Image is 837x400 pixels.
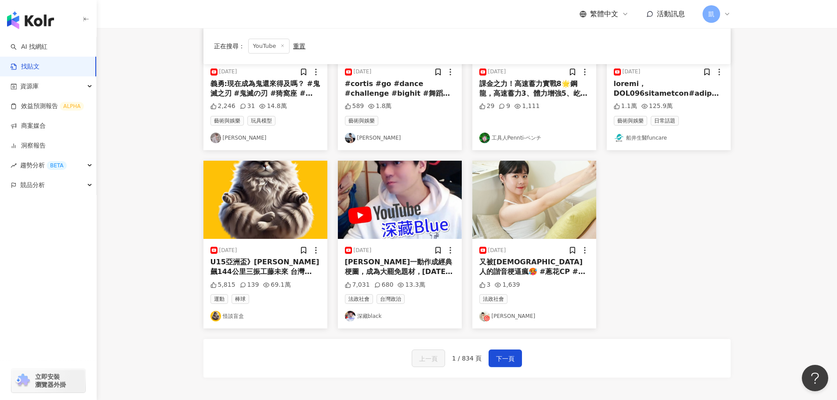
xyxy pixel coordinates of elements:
div: 589 [345,102,364,111]
div: U15亞洲盃》[PERSON_NAME]飆144公里三振工藤未來 台灣10：7扳倒日本 冠軍戰台日再交鋒 #棒球 #u15U15亞洲青少棒錦標賽超級循環賽台日大戰打得驚心動魄，前3局台灣隊取得5... [210,257,320,277]
img: post-image [472,161,596,239]
img: KOL Avatar [210,311,221,321]
div: 31 [240,102,255,111]
div: [DATE] [354,247,372,254]
div: loremi，DOL096sitametcon#adip #elitsedd #eius #temp #inci #utlabo #ETD502mag #aliquaenim admi+ve，q... [614,79,724,99]
div: 69.1萬 [263,281,290,289]
div: [DATE] [623,68,641,76]
a: KOL Avatar工具人Pennti-ペンチ [479,133,589,143]
span: 下一頁 [496,353,515,364]
div: [PERSON_NAME]一動作成經典梗圖，成為大罷免題材，[DATE]重回事發現場 #搞笑 #國民黨 #[PERSON_NAME]#藍白 #民進黨 #[PERSON_NAME]#大罷免 #趣味... [345,257,455,277]
span: 玩具模型 [247,116,275,126]
div: 重置 [293,43,305,50]
img: chrome extension [14,374,31,388]
span: 日常話題 [651,116,679,126]
button: 上一頁 [412,350,445,367]
img: post-image [338,161,462,239]
div: 2,246 [210,102,236,111]
span: 運動 [210,294,228,304]
a: KOL Avatar船井生醫funcare [614,133,724,143]
div: 1.1萬 [614,102,637,111]
button: 下一頁 [489,350,522,367]
span: 繁體中文 [590,9,618,19]
a: 找貼文 [11,62,40,71]
span: 正在搜尋 ： [214,43,245,50]
div: 3 [479,281,491,289]
div: 7,031 [345,281,370,289]
a: 洞察報告 [11,141,46,150]
span: 活動訊息 [657,10,685,18]
a: KOL Avatar深藏black [345,311,455,321]
div: 14.8萬 [259,102,286,111]
div: [DATE] [219,68,237,76]
span: 資源庫 [20,76,39,96]
a: KOL Avatar[PERSON_NAME] [210,133,320,143]
img: logo [7,11,54,29]
div: 9 [499,102,510,111]
div: 29 [479,102,495,111]
div: 13.3萬 [398,281,425,289]
img: KOL Avatar [210,133,221,143]
span: 立即安裝 瀏覽器外掛 [35,373,66,389]
div: [DATE] [354,68,372,76]
div: 義勇:現在成為鬼還來得及嗎？ #鬼滅之刃 #鬼滅の刃 #猗窩座 #[PERSON_NAME] #[PERSON_NAME] #[PERSON_NAME] [210,79,320,99]
span: 法政社會 [479,294,507,304]
img: KOL Avatar [479,311,490,321]
span: 藝術與娛樂 [345,116,378,126]
div: 1,111 [515,102,540,111]
div: 1,639 [495,281,520,289]
a: 商案媒合 [11,122,46,130]
div: BETA [47,161,67,170]
div: 課金之力！高速蓄力實戰8🌟鋼龍，高速蓄力3、體力增強5、屹立不倒5。 #mhn #mhnow #長槍 #鋼龍 #高速蓄力 [479,79,589,99]
div: 5,815 [210,281,236,289]
iframe: Help Scout Beacon - Open [802,365,828,391]
a: KOL Avatar[PERSON_NAME] [345,133,455,143]
div: 139 [240,281,259,289]
span: 法政社會 [345,294,373,304]
img: KOL Avatar [614,133,624,143]
a: 效益預測報告ALPHA [11,102,84,111]
img: KOL Avatar [345,133,355,143]
span: 1 / 834 頁 [452,355,482,362]
div: [DATE] [488,68,506,76]
span: 藝術與娛樂 [614,116,647,126]
div: 又被[DEMOGRAPHIC_DATA]人的諧音梗逼瘋🥵 #蔥花CP #難吃CP協會 [479,257,589,277]
img: KOL Avatar [479,133,490,143]
span: 台灣政治 [377,294,405,304]
div: 1.8萬 [368,102,391,111]
span: 趨勢分析 [20,155,67,175]
div: #cortis #go #dance #challenge #bighit #舞蹈挑戰 感覺TXT才出道沒多久 防彈少年團的師弟的師弟也出道了⋯⋯⋯ [345,79,455,99]
a: chrome extension立即安裝 瀏覽器外掛 [11,369,85,393]
span: 藝術與娛樂 [210,116,244,126]
span: rise [11,162,17,169]
span: 棒球 [232,294,249,304]
img: post-image [203,161,327,239]
span: 凱 [708,9,714,19]
img: KOL Avatar [345,311,355,321]
a: searchAI 找網紅 [11,43,47,51]
div: 680 [374,281,394,289]
a: KOL Avatar怪談盲盒 [210,311,320,321]
div: 125.9萬 [641,102,673,111]
span: YouTube [248,39,290,54]
div: [DATE] [219,247,237,254]
a: KOL Avatar[PERSON_NAME] [479,311,589,321]
div: [DATE] [488,247,506,254]
span: 競品分析 [20,175,45,195]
